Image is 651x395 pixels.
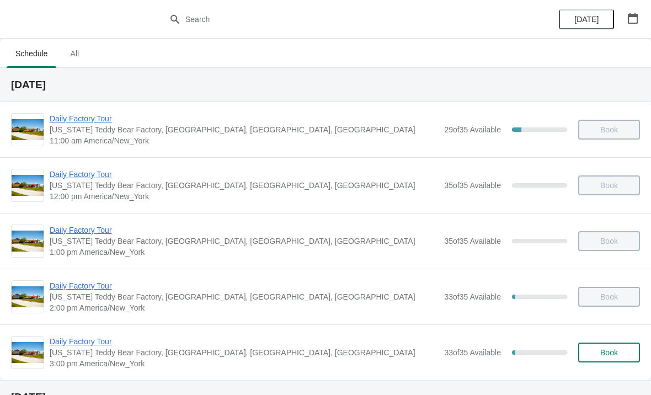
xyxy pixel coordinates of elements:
[61,44,88,63] span: All
[50,291,439,302] span: [US_STATE] Teddy Bear Factory, [GEOGRAPHIC_DATA], [GEOGRAPHIC_DATA], [GEOGRAPHIC_DATA]
[50,135,439,146] span: 11:00 am America/New_York
[574,15,599,24] span: [DATE]
[444,125,501,134] span: 29 of 35 Available
[50,113,439,124] span: Daily Factory Tour
[50,347,439,358] span: [US_STATE] Teddy Bear Factory, [GEOGRAPHIC_DATA], [GEOGRAPHIC_DATA], [GEOGRAPHIC_DATA]
[50,280,439,291] span: Daily Factory Tour
[559,9,614,29] button: [DATE]
[50,302,439,313] span: 2:00 pm America/New_York
[12,231,44,252] img: Daily Factory Tour | Vermont Teddy Bear Factory, Shelburne Road, Shelburne, VT, USA | 1:00 pm Ame...
[600,348,618,357] span: Book
[50,124,439,135] span: [US_STATE] Teddy Bear Factory, [GEOGRAPHIC_DATA], [GEOGRAPHIC_DATA], [GEOGRAPHIC_DATA]
[444,181,501,190] span: 35 of 35 Available
[12,342,44,364] img: Daily Factory Tour | Vermont Teddy Bear Factory, Shelburne Road, Shelburne, VT, USA | 3:00 pm Ame...
[50,169,439,180] span: Daily Factory Tour
[50,236,439,247] span: [US_STATE] Teddy Bear Factory, [GEOGRAPHIC_DATA], [GEOGRAPHIC_DATA], [GEOGRAPHIC_DATA]
[444,237,501,245] span: 35 of 35 Available
[12,119,44,141] img: Daily Factory Tour | Vermont Teddy Bear Factory, Shelburne Road, Shelburne, VT, USA | 11:00 am Am...
[11,79,640,90] h2: [DATE]
[50,336,439,347] span: Daily Factory Tour
[50,191,439,202] span: 12:00 pm America/New_York
[12,175,44,196] img: Daily Factory Tour | Vermont Teddy Bear Factory, Shelburne Road, Shelburne, VT, USA | 12:00 pm Am...
[7,44,56,63] span: Schedule
[444,292,501,301] span: 33 of 35 Available
[50,180,439,191] span: [US_STATE] Teddy Bear Factory, [GEOGRAPHIC_DATA], [GEOGRAPHIC_DATA], [GEOGRAPHIC_DATA]
[185,9,488,29] input: Search
[578,343,640,362] button: Book
[444,348,501,357] span: 33 of 35 Available
[12,286,44,308] img: Daily Factory Tour | Vermont Teddy Bear Factory, Shelburne Road, Shelburne, VT, USA | 2:00 pm Ame...
[50,247,439,258] span: 1:00 pm America/New_York
[50,358,439,369] span: 3:00 pm America/New_York
[50,225,439,236] span: Daily Factory Tour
